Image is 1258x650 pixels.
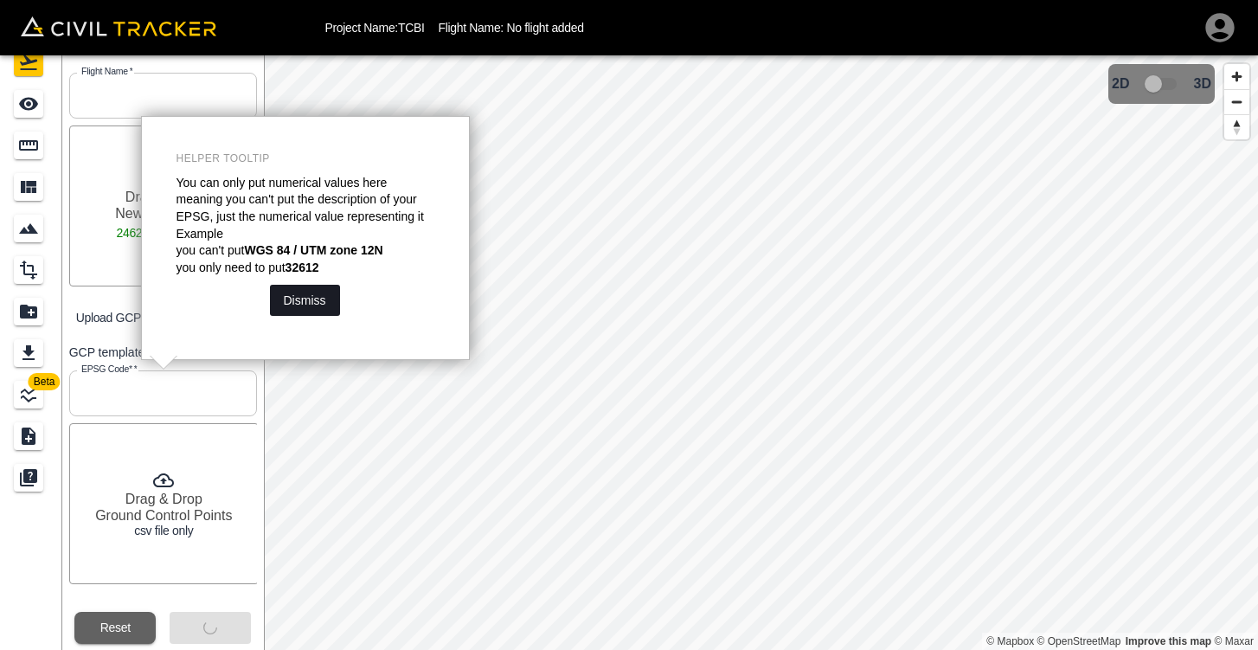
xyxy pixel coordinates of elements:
[439,21,584,35] p: Flight Name: No flight added
[177,226,434,243] p: Example
[21,16,216,36] img: Civil Tracker
[1224,114,1249,139] button: Reset bearing to north
[1112,76,1129,92] span: 2D
[325,21,425,35] p: Project Name: TCBI
[1224,64,1249,89] button: Zoom in
[177,151,434,166] p: Helper Tooltip
[1194,76,1211,92] span: 3D
[1137,68,1187,100] span: 3D model not uploaded yet
[177,243,245,257] span: you can't put
[264,55,1258,650] canvas: Map
[177,261,286,274] span: you only need to put
[1126,635,1211,647] a: Map feedback
[1037,635,1121,647] a: OpenStreetMap
[286,261,319,274] strong: 32612
[177,175,434,226] p: You can only put numerical values here meaning you can't put the description of your EPSG, just t...
[270,285,340,316] button: Dismiss
[986,635,1034,647] a: Mapbox
[244,243,382,257] strong: WGS 84 / UTM zone 12N
[1224,89,1249,114] button: Zoom out
[14,48,48,76] div: Flights
[1214,635,1254,647] a: Maxar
